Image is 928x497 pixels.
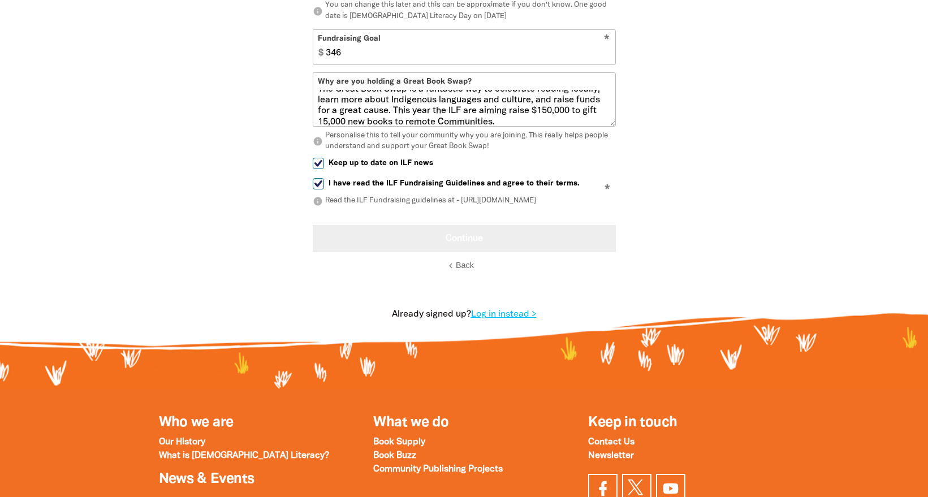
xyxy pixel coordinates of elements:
input: Keep up to date on ILF news [313,158,324,169]
span: I have read the ILF Fundraising Guidelines and agree to their terms. [329,178,580,189]
a: Who we are [159,416,234,429]
a: Newsletter [588,452,634,460]
p: Read the ILF Fundraising guidelines at - [URL][DOMAIN_NAME] [313,196,616,207]
input: eg. 350 [321,30,615,64]
input: I have read the ILF Fundraising Guidelines and agree to their terms. [313,178,324,189]
a: News & Events [159,473,254,486]
a: Our History [159,438,205,446]
i: info [313,196,323,206]
a: Book Buzz [373,452,416,460]
span: Back [456,261,474,270]
i: info [313,6,323,16]
i: info [313,136,323,146]
a: What we do [373,416,448,429]
button: chevron_leftBack [451,260,477,271]
span: Keep up to date on ILF news [329,158,433,168]
span: $ [313,30,324,64]
a: Log in instead > [471,310,537,318]
span: Keep in touch [588,416,677,429]
a: Contact Us [588,438,635,446]
i: Required [605,184,610,195]
p: Already signed up? [295,308,634,321]
textarea: We're holding a Great Book Swap to support the Indigenous Literacy Foundation (ILF) to provide bo... [313,90,615,126]
button: Continue [313,225,616,252]
a: Community Publishing Projects [373,465,503,473]
a: Book Supply [373,438,425,446]
i: chevron_left [446,261,456,271]
p: Personalise this to tell your community why you are joining. This really helps people understand ... [313,131,616,153]
a: What is [DEMOGRAPHIC_DATA] Literacy? [159,452,329,460]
